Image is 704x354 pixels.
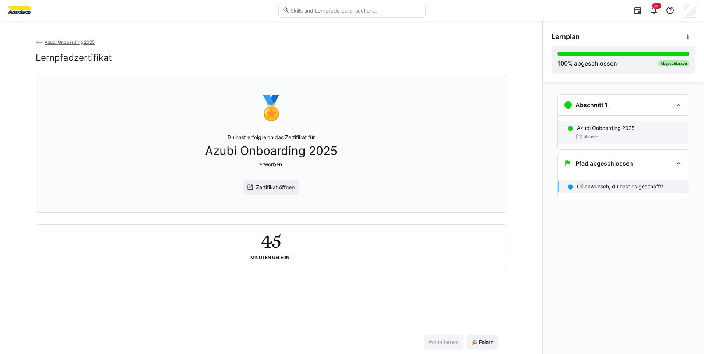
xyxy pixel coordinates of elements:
span: 🎉 Feiern [470,339,494,346]
input: Skills und Lernpfade durchsuchen… [290,7,422,14]
p: Du hast erfolgreich das Zertifikat für erworben. [205,134,337,168]
span: Weiterlernen [427,339,460,346]
a: Azubi Onboarding 2025 [36,39,95,45]
div: 🏅 [257,93,286,122]
span: 45 min [584,134,598,140]
span: Azubi Onboarding 2025 [45,39,95,45]
div: Abgeschlossen [658,60,689,66]
button: 🎉 Feiern [467,335,498,350]
span: Zertifikat öffnen [255,184,296,191]
span: 9+ [654,4,659,8]
h3: Abschnitt 1 [575,101,608,109]
span: 100 [557,60,568,67]
p: Glückwunsch, du hast es geschafft! [577,183,663,190]
button: Zertifikat öffnen [243,180,300,195]
div: % abgeschlossen [557,59,617,68]
h2: Lernpfadzertifikat [36,52,112,63]
span: Azubi Onboarding 2025 [205,144,337,158]
div: Minuten gelernt [250,255,292,260]
p: Azubi Onboarding 2025 [577,124,635,132]
button: Weiterlernen [424,335,464,350]
h3: Pfad abgeschlossen [575,160,633,167]
h2: 45 [261,231,281,252]
span: Lernplan [552,33,580,41]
